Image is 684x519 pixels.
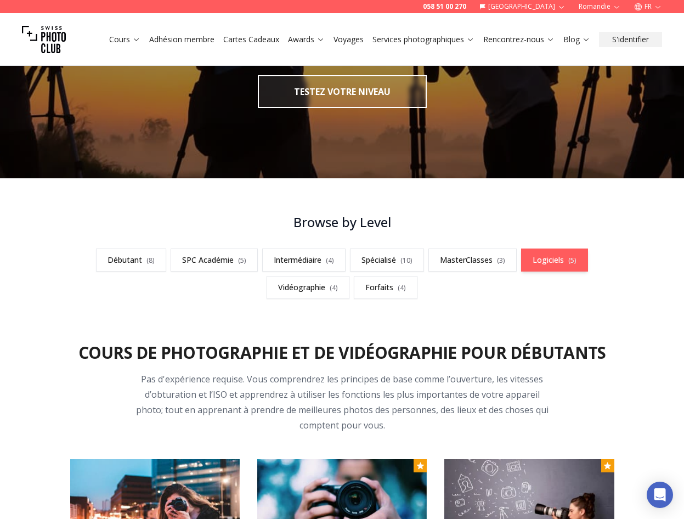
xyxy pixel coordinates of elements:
[329,32,368,47] button: Voyages
[70,213,614,231] h3: Browse by Level
[171,249,258,272] a: SPC Académie(5)
[326,256,334,265] span: ( 4 )
[559,32,595,47] button: Blog
[400,256,412,265] span: ( 10 )
[219,32,284,47] button: Cartes Cadeaux
[22,18,66,61] img: Swiss photo club
[479,32,559,47] button: Rencontrez-nous
[146,256,155,265] span: ( 8 )
[368,32,479,47] button: Services photographiques
[262,249,346,272] a: Intermédiaire(4)
[423,2,466,11] a: 058 51 00 270
[568,256,576,265] span: ( 5 )
[258,75,427,108] button: TESTEZ VOTRE NIVEAU
[647,482,673,508] div: Open Intercom Messenger
[109,34,140,45] a: Cours
[238,256,246,265] span: ( 5 )
[136,373,549,431] span: Pas d'expérience requise. Vous comprendrez les principes de base comme l’ouverture, les vitesses ...
[267,276,349,299] a: Vidéographie(4)
[223,34,279,45] a: Cartes Cadeaux
[398,283,406,292] span: ( 4 )
[354,276,417,299] a: Forfaits(4)
[563,34,590,45] a: Blog
[96,249,166,272] a: Débutant(8)
[599,32,662,47] button: S'identifier
[284,32,329,47] button: Awards
[350,249,424,272] a: Spécialisé(10)
[78,343,606,363] h2: Cours de photographie et de vidéographie pour débutants
[149,34,214,45] a: Adhésion membre
[105,32,145,47] button: Cours
[497,256,505,265] span: ( 3 )
[428,249,517,272] a: MasterClasses(3)
[372,34,474,45] a: Services photographiques
[145,32,219,47] button: Adhésion membre
[288,34,325,45] a: Awards
[330,283,338,292] span: ( 4 )
[333,34,364,45] a: Voyages
[521,249,588,272] a: Logiciels(5)
[483,34,555,45] a: Rencontrez-nous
